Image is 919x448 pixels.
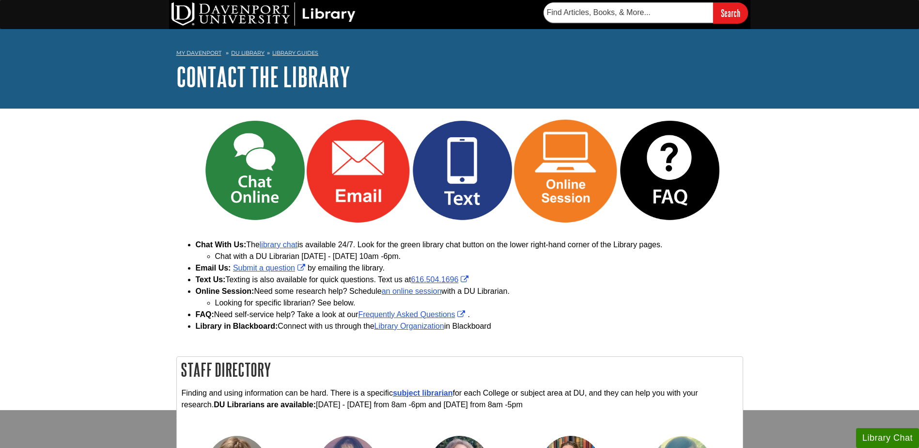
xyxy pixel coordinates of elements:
img: Text [410,119,514,223]
li: The is available 24/7. Look for the green library chat button on the lower right-hand corner of t... [196,239,743,262]
input: Search [713,2,748,23]
img: Chat [203,119,307,223]
img: FAQ [618,119,721,223]
button: Library Chat [856,428,919,448]
a: Contact the Library [176,62,350,92]
strong: Text Us: [196,275,226,284]
strong: Library in Blackboard: [196,322,278,330]
li: Chat with a DU Librarian [DATE] - [DATE] 10am -6pm. [215,251,743,262]
h2: Staff Directory [177,357,743,383]
a: subject librarian [393,389,453,397]
li: by emailing the library. [196,262,743,274]
strong: Online Session: [196,287,254,295]
a: Link opens in new window [328,166,410,174]
img: Online Session [514,119,618,223]
b: Email Us: [196,264,231,272]
li: Need some research help? Schedule with a DU Librarian. [196,286,743,309]
a: Link opens in new window [639,166,721,174]
strong: DU Librarians are available: [214,400,316,409]
li: Connect with us through the in Blackboard [196,320,743,332]
p: Finding and using information can be hard. There is a specific for each College or subject area a... [182,387,738,411]
strong: FAQ: [196,310,214,319]
a: an online session [382,287,442,295]
a: Link opens in new window [358,310,467,319]
img: DU Library [171,2,356,26]
a: Library Guides [272,49,318,56]
a: DU Library [231,49,265,56]
b: Chat With Us: [196,240,247,249]
li: Texting is also available for quick questions. Text us at [196,274,743,286]
a: library chat [260,240,297,249]
li: Looking for specific librarian? See below. [215,297,743,309]
li: Need self-service help? Take a look at our . [196,309,743,320]
img: Email [307,119,410,223]
form: Searches DU Library's articles, books, and more [544,2,748,23]
a: Link opens in new window [536,166,618,174]
input: Find Articles, Books, & More... [544,2,713,23]
a: Link opens in new window [233,264,308,272]
a: Link opens in new window [411,275,471,284]
a: My Davenport [176,49,221,57]
a: Library Organization [374,322,444,330]
nav: breadcrumb [176,47,743,62]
